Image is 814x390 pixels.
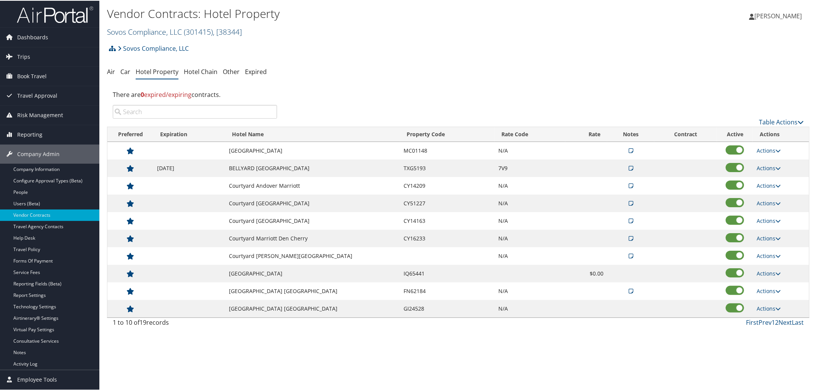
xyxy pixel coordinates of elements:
span: Reporting [17,124,42,143]
a: Actions [757,251,781,259]
td: FN62184 [400,282,495,299]
td: $0.00 [565,264,608,282]
td: CY14163 [400,211,495,229]
td: GI24528 [400,299,495,317]
a: Actions [757,199,781,206]
td: [GEOGRAPHIC_DATA] [GEOGRAPHIC_DATA] [225,282,400,299]
span: Trips [17,47,30,66]
th: Hotel Name: activate to sort column ascending [225,126,400,141]
span: expired/expiring [141,90,191,98]
strong: 0 [141,90,144,98]
th: Property Code: activate to sort column ascending [400,126,495,141]
a: Actions [757,234,781,241]
td: BELLYARD [GEOGRAPHIC_DATA] [225,159,400,176]
td: N/A [495,194,565,211]
a: Actions [757,287,781,294]
td: [GEOGRAPHIC_DATA] [225,141,400,159]
a: Air [107,67,115,75]
h1: Vendor Contracts: Hotel Property [107,5,575,21]
a: Sovos Compliance, LLC [107,26,242,36]
td: CY16233 [400,229,495,247]
a: Hotel Property [136,67,178,75]
td: [GEOGRAPHIC_DATA] [225,264,400,282]
th: Notes: activate to sort column ascending [607,126,654,141]
th: Rate: activate to sort column ascending [565,126,608,141]
td: CY51227 [400,194,495,211]
td: N/A [495,141,565,159]
th: Active: activate to sort column ascending [717,126,753,141]
a: Actions [757,216,781,224]
td: N/A [495,176,565,194]
input: Search [113,104,277,118]
a: Expired [245,67,267,75]
a: Hotel Chain [184,67,217,75]
span: 19 [139,317,146,326]
span: Dashboards [17,27,48,46]
td: N/A [495,282,565,299]
td: Courtyard [PERSON_NAME][GEOGRAPHIC_DATA] [225,247,400,264]
td: N/A [495,247,565,264]
th: Contract: activate to sort column ascending [654,126,717,141]
td: 7V9 [495,159,565,176]
span: ( 301415 ) [184,26,213,36]
td: MC01148 [400,141,495,159]
td: [DATE] [153,159,225,176]
th: Rate Code: activate to sort column ascending [495,126,565,141]
span: Company Admin [17,144,60,163]
span: Risk Management [17,105,63,124]
a: Table Actions [759,117,804,126]
td: N/A [495,211,565,229]
td: Courtyard [GEOGRAPHIC_DATA] [225,194,400,211]
div: 1 to 10 of records [113,317,277,330]
th: Preferred: activate to sort column ascending [107,126,153,141]
a: Sovos Compliance, LLC [118,40,189,55]
th: Expiration: activate to sort column ascending [153,126,225,141]
td: Courtyard [GEOGRAPHIC_DATA] [225,211,400,229]
td: N/A [495,299,565,317]
a: Actions [757,181,781,189]
img: airportal-logo.png [17,5,93,23]
th: Actions [753,126,809,141]
a: Prev [759,317,772,326]
span: , [ 38344 ] [213,26,242,36]
a: [PERSON_NAME] [749,4,809,27]
td: Courtyard Andover Marriott [225,176,400,194]
a: 2 [775,317,778,326]
a: Actions [757,304,781,311]
span: Employee Tools [17,369,57,388]
td: N/A [495,229,565,247]
td: TXG5193 [400,159,495,176]
td: [GEOGRAPHIC_DATA] [GEOGRAPHIC_DATA] [225,299,400,317]
span: Travel Approval [17,85,57,105]
a: Last [792,317,804,326]
span: Book Travel [17,66,47,85]
td: IQ65441 [400,264,495,282]
td: Courtyard Marriott Den Cherry [225,229,400,247]
a: Actions [757,164,781,171]
a: Other [223,67,240,75]
a: Next [778,317,792,326]
a: Car [120,67,130,75]
span: [PERSON_NAME] [754,11,802,19]
a: 1 [772,317,775,326]
a: Actions [757,269,781,276]
a: Actions [757,146,781,153]
a: First [746,317,759,326]
td: CY14209 [400,176,495,194]
div: There are contracts. [107,84,809,104]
